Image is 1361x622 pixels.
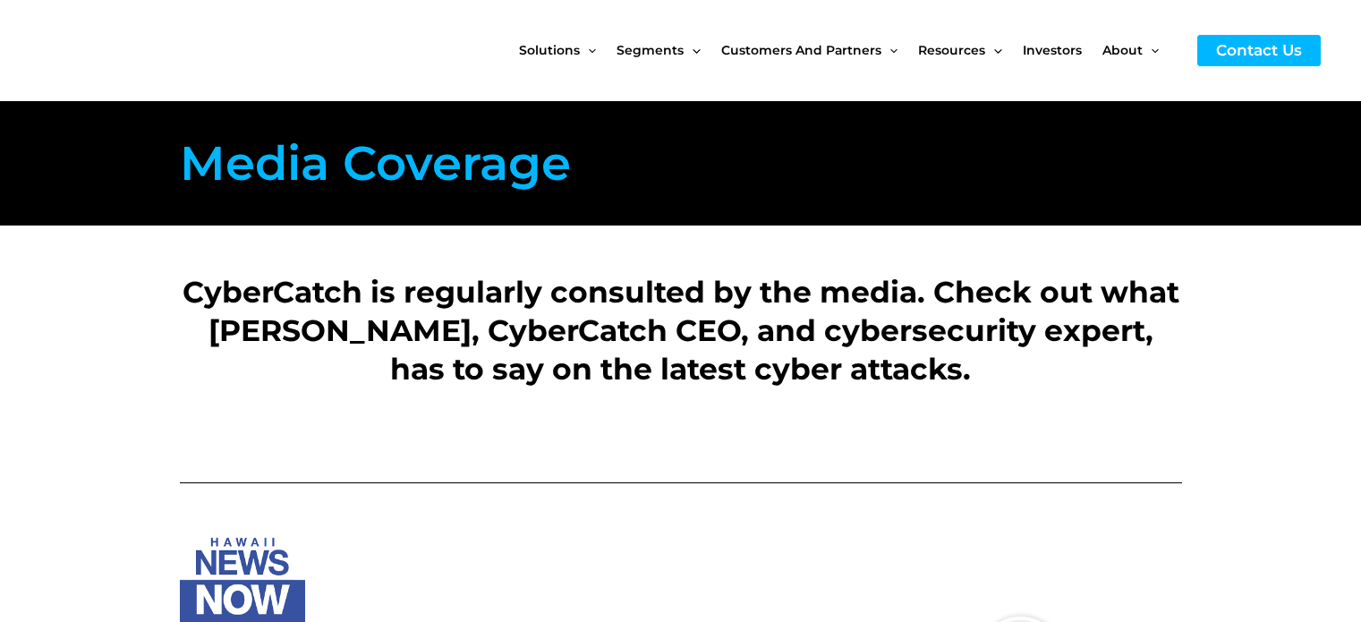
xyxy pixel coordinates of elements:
[684,13,700,88] span: Menu Toggle
[617,13,684,88] span: Segments
[180,234,1182,388] h2: CyberCatch is regularly consulted by the media. Check out what [PERSON_NAME], CyberCatch CEO, and...
[881,13,897,88] span: Menu Toggle
[1102,13,1143,88] span: About
[1197,35,1321,66] a: Contact Us
[918,13,985,88] span: Resources
[31,13,246,88] img: CyberCatch
[985,13,1001,88] span: Menu Toggle
[721,13,881,88] span: Customers and Partners
[519,13,580,88] span: Solutions
[1023,13,1082,88] span: Investors
[580,13,596,88] span: Menu Toggle
[519,13,1179,88] nav: Site Navigation: New Main Menu
[1023,13,1102,88] a: Investors
[180,128,677,200] h1: Media Coverage
[1143,13,1159,88] span: Menu Toggle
